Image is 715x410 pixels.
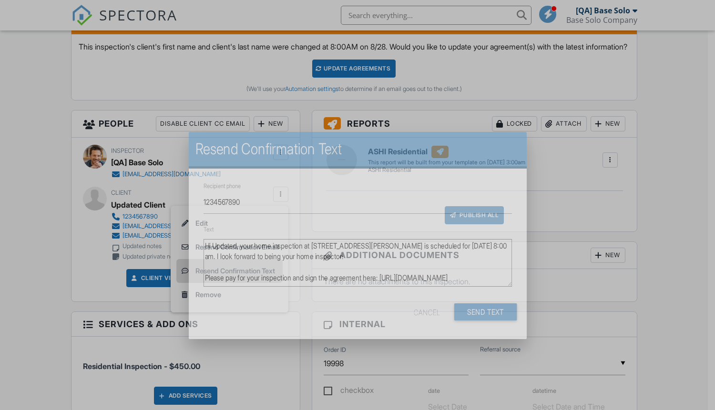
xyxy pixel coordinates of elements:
[203,226,213,233] label: Text
[203,182,240,190] label: Recipient phone
[203,239,511,286] textarea: Hi Updated, your home inspection at [STREET_ADDRESS][PERSON_NAME] is scheduled for [DATE] 8:00 am...
[414,303,440,320] div: Cancel
[195,140,520,159] h2: Resend Confirmation Text
[454,303,517,320] input: Send Text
